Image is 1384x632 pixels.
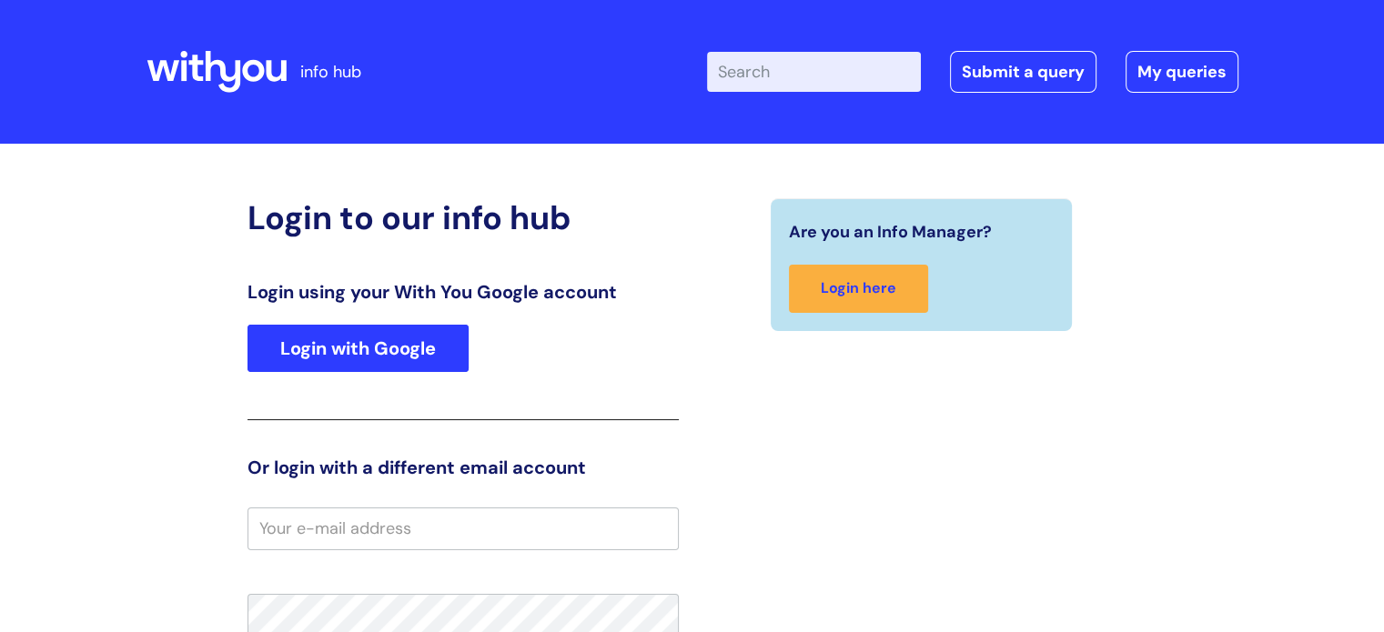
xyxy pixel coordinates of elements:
[789,265,928,313] a: Login here
[707,52,921,92] input: Search
[789,217,992,246] span: Are you an Info Manager?
[248,456,679,478] h3: Or login with a different email account
[248,325,469,372] a: Login with Google
[248,198,679,237] h2: Login to our info hub
[1126,51,1238,93] a: My queries
[248,507,679,549] input: Your e-mail address
[950,51,1096,93] a: Submit a query
[300,57,361,86] p: info hub
[248,281,679,303] h3: Login using your With You Google account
